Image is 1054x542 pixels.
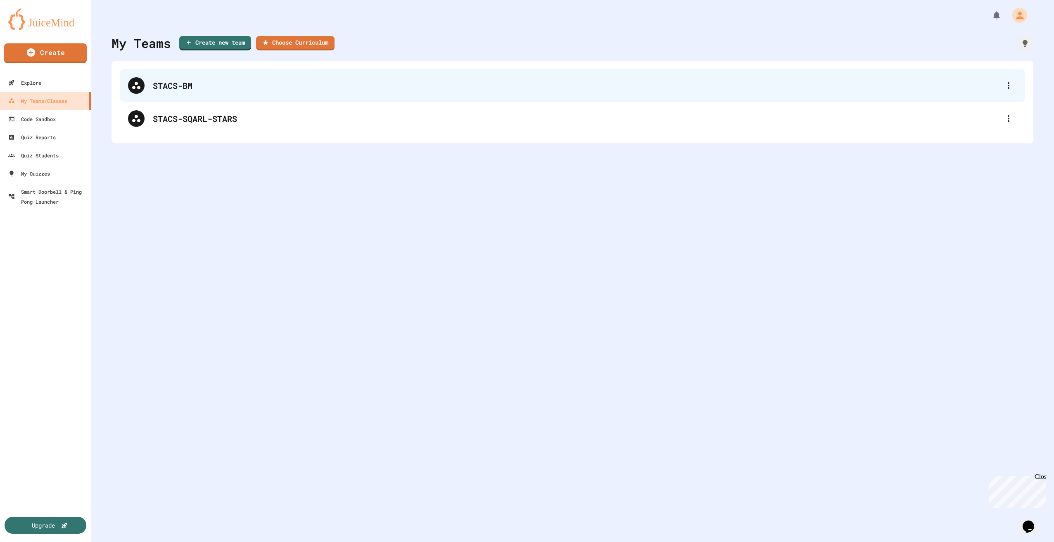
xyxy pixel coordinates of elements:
[4,43,87,63] a: Create
[8,78,41,88] div: Explore
[8,169,50,178] div: My Quizzes
[153,79,1000,92] div: STACS-BM
[985,473,1046,508] iframe: chat widget
[8,187,88,207] div: Smart Doorbell & Ping Pong Launcher
[8,150,59,160] div: Quiz Students
[1004,6,1029,25] div: My Account
[32,521,55,530] div: Upgrade
[8,96,67,106] div: My Teams/Classes
[120,102,1025,135] div: STACS-SQARL-STARS
[3,3,57,52] div: Chat with us now!Close
[8,132,56,142] div: Quiz Reports
[976,8,1004,22] div: My Notifications
[256,36,335,50] a: Choose Curriculum
[8,114,56,124] div: Code Sandbox
[112,34,171,52] div: My Teams
[153,112,1000,125] div: STACS-SQARL-STARS
[179,36,251,50] a: Create new team
[1017,35,1033,52] div: How it works
[1019,509,1046,534] iframe: chat widget
[8,8,83,30] img: logo-orange.svg
[120,69,1025,102] div: STACS-BM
